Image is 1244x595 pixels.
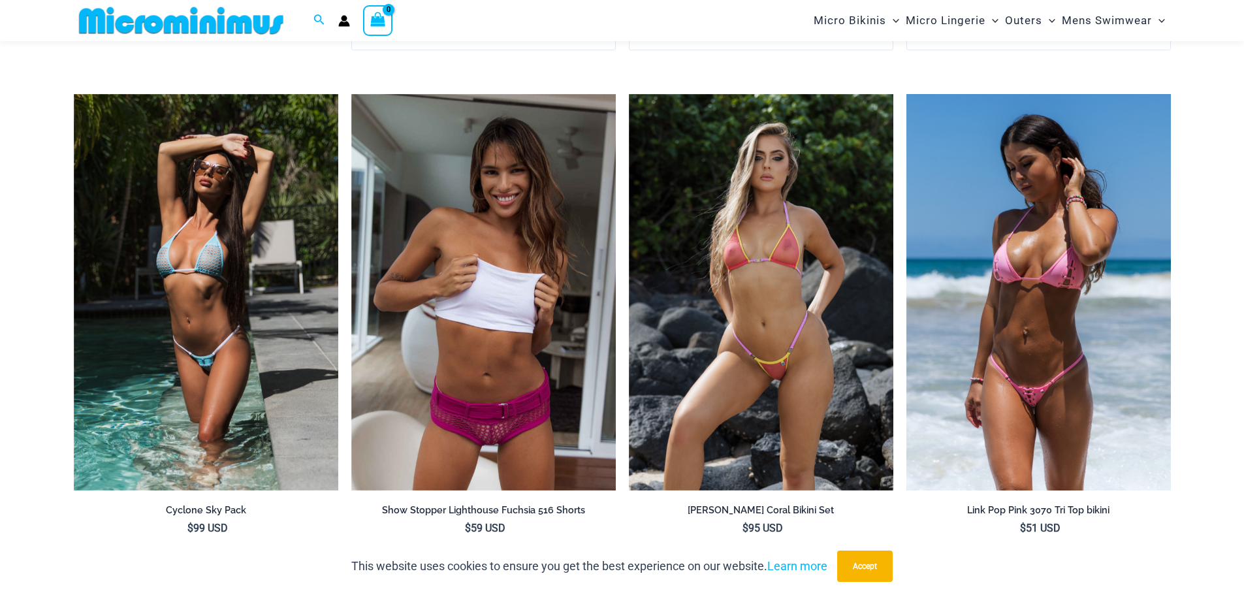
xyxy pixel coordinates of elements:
[814,4,886,37] span: Micro Bikinis
[363,5,393,35] a: View Shopping Cart, empty
[629,504,893,517] h2: [PERSON_NAME] Coral Bikini Set
[1020,522,1026,534] span: $
[1152,4,1165,37] span: Menu Toggle
[74,504,338,517] h2: Cyclone Sky Pack
[187,522,193,534] span: $
[985,4,998,37] span: Menu Toggle
[74,6,289,35] img: MM SHOP LOGO FLAT
[351,504,616,517] h2: Show Stopper Lighthouse Fuchsia 516 Shorts
[1059,4,1168,37] a: Mens SwimwearMenu ToggleMenu Toggle
[1042,4,1055,37] span: Menu Toggle
[629,504,893,521] a: [PERSON_NAME] Coral Bikini Set
[767,559,827,573] a: Learn more
[338,15,350,27] a: Account icon link
[808,2,1171,39] nav: Site Navigation
[906,94,1171,491] a: Link Pop Pink 3070 Top 01Link Pop Pink 3070 Top 4855 Bottom 06Link Pop Pink 3070 Top 4855 Bottom 06
[906,4,985,37] span: Micro Lingerie
[351,94,616,491] a: Lighthouse Fuchsia 516 Shorts 04Lighthouse Fuchsia 516 Shorts 05Lighthouse Fuchsia 516 Shorts 05
[351,556,827,576] p: This website uses cookies to ensure you get the best experience on our website.
[906,504,1171,517] h2: Link Pop Pink 3070 Tri Top bikini
[74,94,338,491] img: Cyclone Sky 318 Top 4275 Bottom 04
[1005,4,1042,37] span: Outers
[886,4,899,37] span: Menu Toggle
[187,522,228,534] bdi: 99 USD
[837,551,893,582] button: Accept
[742,522,783,534] bdi: 95 USD
[313,12,325,29] a: Search icon link
[742,522,748,534] span: $
[902,4,1002,37] a: Micro LingerieMenu ToggleMenu Toggle
[74,94,338,491] a: Cyclone Sky 318 Top 4275 Bottom 04Cyclone Sky 318 Top 4275 Bottom 05Cyclone Sky 318 Top 4275 Bott...
[1062,4,1152,37] span: Mens Swimwear
[906,504,1171,521] a: Link Pop Pink 3070 Tri Top bikini
[1002,4,1059,37] a: OutersMenu ToggleMenu Toggle
[810,4,902,37] a: Micro BikinisMenu ToggleMenu Toggle
[1020,522,1061,534] bdi: 51 USD
[629,94,893,491] a: Maya Sunkist Coral 309 Top 469 Bottom 02Maya Sunkist Coral 309 Top 469 Bottom 04Maya Sunkist Cora...
[465,522,471,534] span: $
[465,522,505,534] bdi: 59 USD
[906,94,1171,491] img: Link Pop Pink 3070 Top 4855 Bottom 06
[629,94,893,491] img: Maya Sunkist Coral 309 Top 469 Bottom 02
[351,94,616,491] img: Lighthouse Fuchsia 516 Shorts 04
[351,504,616,521] a: Show Stopper Lighthouse Fuchsia 516 Shorts
[74,504,338,521] a: Cyclone Sky Pack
